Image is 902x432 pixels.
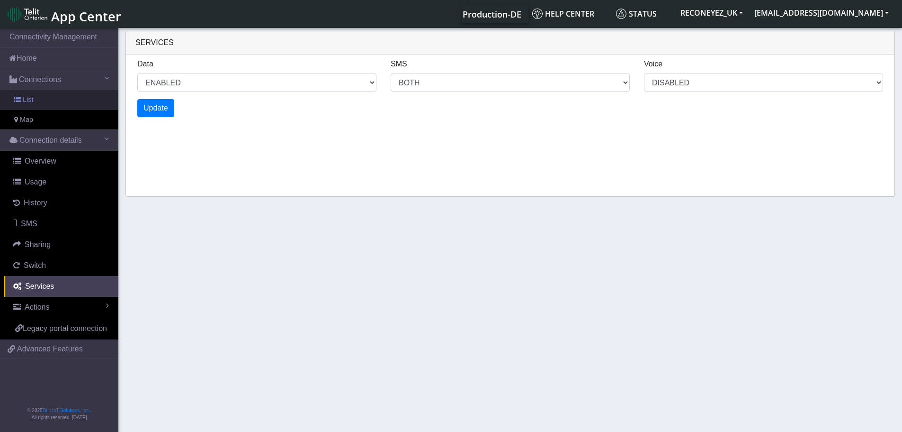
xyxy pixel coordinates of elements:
span: Connections [19,74,61,85]
span: Overview [25,157,56,165]
button: RECONEYEZ_UK [675,4,749,21]
a: Overview [4,151,118,172]
label: SMS [391,58,407,70]
span: Help center [532,9,594,19]
span: App Center [51,8,121,25]
a: History [4,193,118,213]
a: Switch [4,255,118,276]
label: Voice [644,58,662,70]
a: Actions [4,297,118,318]
button: Update [137,99,174,117]
span: Status [616,9,657,19]
a: App Center [8,4,120,24]
img: logo-telit-cinterion-gw-new.png [8,7,47,22]
a: Usage [4,172,118,193]
a: Status [612,4,675,23]
span: Services [25,282,54,290]
span: Advanced Features [17,343,83,355]
span: Production-DE [463,9,521,20]
span: List [23,95,33,105]
a: Telit IoT Solutions, Inc. [43,408,90,413]
span: Sharing [25,240,51,248]
a: Sharing [4,234,118,255]
img: knowledge.svg [532,9,543,19]
span: Map [20,115,33,125]
a: Services [4,276,118,297]
img: status.svg [616,9,626,19]
span: SMS [21,220,37,228]
span: History [24,199,47,207]
span: Legacy portal connection [23,324,107,332]
span: Actions [25,303,49,311]
span: Update [143,104,168,112]
a: SMS [4,213,118,234]
button: [EMAIL_ADDRESS][DOMAIN_NAME] [749,4,894,21]
span: Services [135,38,174,46]
span: Switch [24,261,46,269]
a: Help center [528,4,612,23]
span: Connection details [19,135,82,146]
a: Your current platform instance [462,4,521,23]
span: Usage [25,178,46,186]
label: Data [137,58,153,70]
